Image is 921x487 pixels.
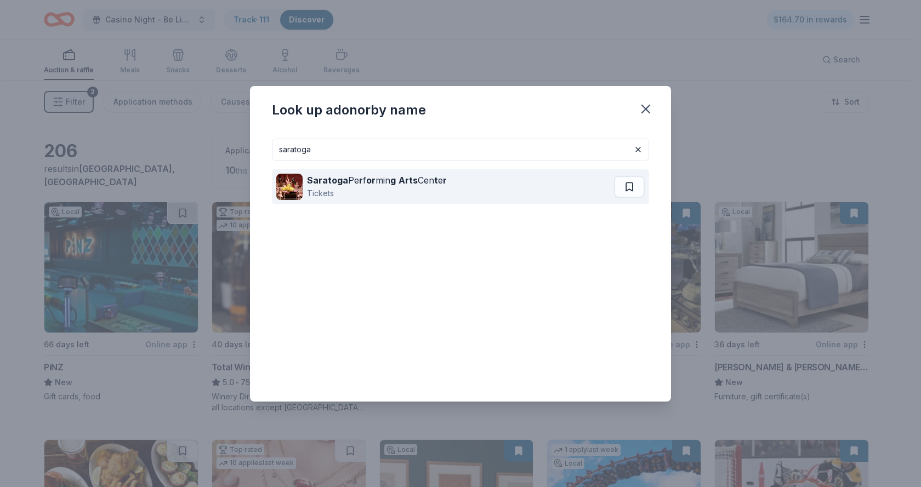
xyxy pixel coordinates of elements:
strong: g [390,175,396,186]
strong: t [434,175,438,186]
strong: r [359,175,363,186]
strong: Saratoga [307,175,348,186]
div: Tickets [307,187,447,200]
strong: r [443,175,447,186]
strong: or [366,175,376,186]
input: Search [272,139,649,161]
img: Image for Saratoga Performing Arts Center [276,174,303,200]
strong: Arts [399,175,418,186]
div: Pe f min Cen e [307,174,447,187]
div: Look up a donor by name [272,101,426,119]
